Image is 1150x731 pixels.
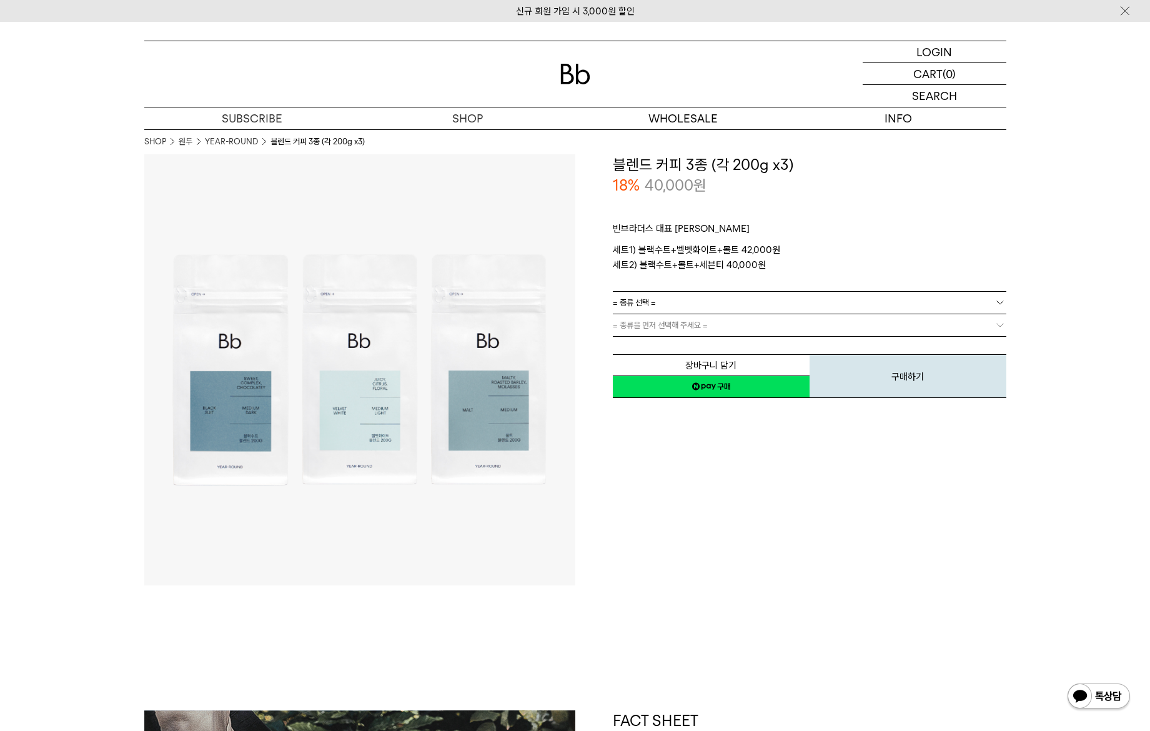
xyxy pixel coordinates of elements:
[144,107,360,129] a: SUBSCRIBE
[810,354,1006,398] button: 구매하기
[913,63,943,84] p: CART
[791,107,1006,129] p: INFO
[863,41,1006,63] a: LOGIN
[613,375,810,398] a: 새창
[613,292,656,314] span: = 종류 선택 =
[360,107,575,129] a: SHOP
[943,63,956,84] p: (0)
[516,6,635,17] a: 신규 회원 가입 시 3,000원 할인
[916,41,952,62] p: LOGIN
[863,63,1006,85] a: CART (0)
[693,176,706,194] span: 원
[560,64,590,84] img: 로고
[613,242,1006,272] p: 세트1) 블랙수트+벨벳화이트+몰트 42,000원 세트2) 블랙수트+몰트+세븐티 40,000원
[613,154,1006,176] h3: 블렌드 커피 3종 (각 200g x3)
[912,85,957,107] p: SEARCH
[613,314,708,336] span: = 종류을 먼저 선택해 주세요 =
[179,136,192,148] a: 원두
[613,175,640,196] p: 18%
[645,175,706,196] p: 40,000
[270,136,365,148] li: 블렌드 커피 3종 (각 200g x3)
[1066,682,1131,712] img: 카카오톡 채널 1:1 채팅 버튼
[144,154,575,585] img: 블렌드 커피 3종 (각 200g x3)
[613,354,810,376] button: 장바구니 담기
[144,136,166,148] a: SHOP
[613,221,1006,242] p: 빈브라더스 대표 [PERSON_NAME]
[575,107,791,129] p: WHOLESALE
[205,136,258,148] a: YEAR-ROUND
